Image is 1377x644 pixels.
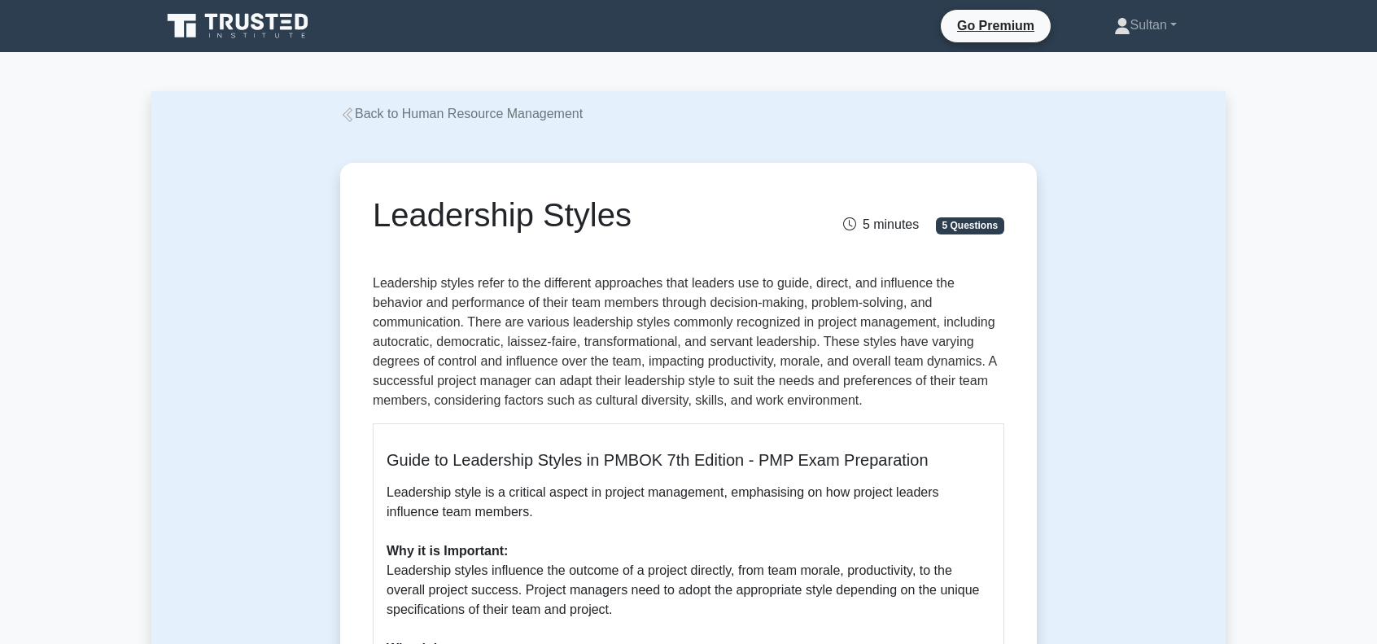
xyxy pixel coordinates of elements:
[340,107,583,120] a: Back to Human Resource Management
[373,274,1004,410] p: Leadership styles refer to the different approaches that leaders use to guide, direct, and influe...
[936,217,1004,234] span: 5 Questions
[947,15,1044,36] a: Go Premium
[1075,9,1216,42] a: Sultan
[387,450,990,470] h5: Guide to Leadership Styles in PMBOK 7th Edition - PMP Exam Preparation
[387,544,508,558] b: Why it is Important:
[373,195,787,234] h1: Leadership Styles
[843,217,919,231] span: 5 minutes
